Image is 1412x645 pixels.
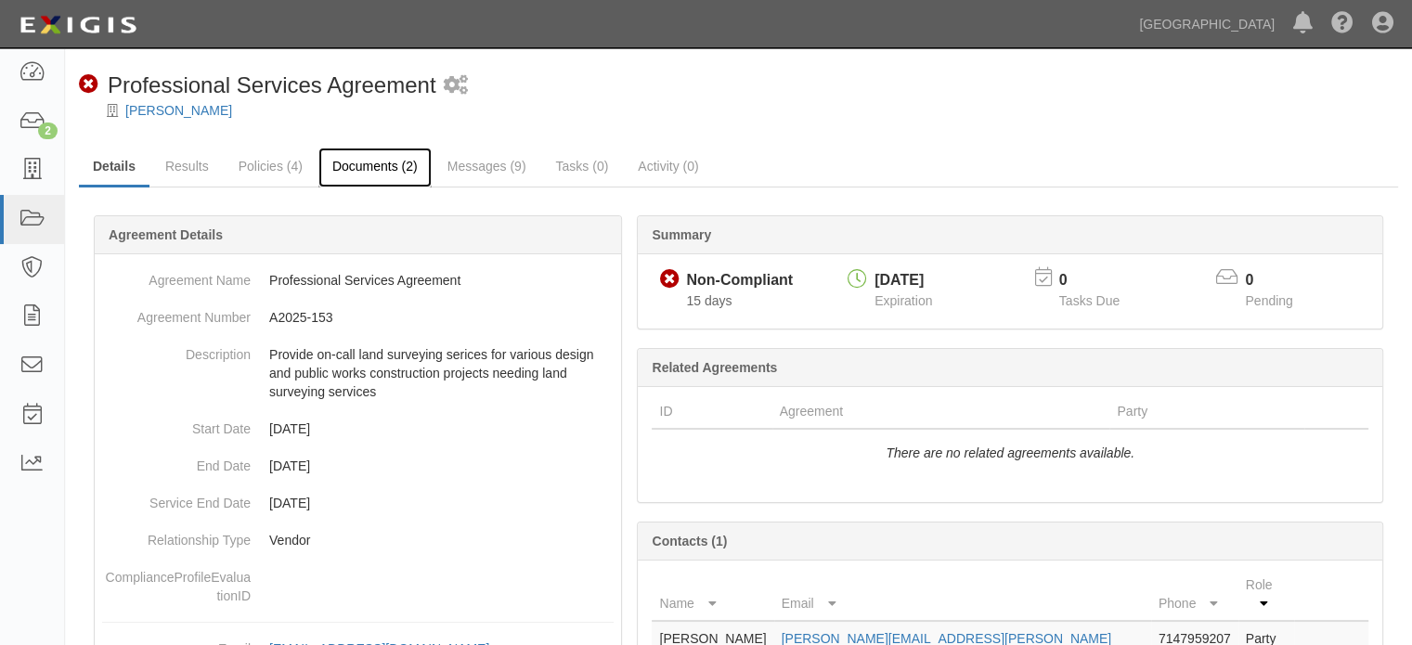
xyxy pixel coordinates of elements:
[652,568,773,621] th: Name
[102,447,614,484] dd: [DATE]
[151,148,223,185] a: Results
[652,534,727,548] b: Contacts (1)
[269,345,614,401] p: Provide on-call land surveying serices for various design and public works construction projects ...
[686,293,732,308] span: Since 08/20/2025
[102,262,251,290] dt: Agreement Name
[774,568,1151,621] th: Email
[874,270,932,291] div: [DATE]
[102,410,614,447] dd: [DATE]
[38,123,58,139] div: 2
[102,522,614,559] dd: Vendor
[444,76,468,96] i: 4 scheduled workflows
[652,227,711,242] b: Summary
[874,293,932,308] span: Expiration
[686,270,793,291] div: Non-Compliant
[79,70,436,101] div: Professional Services Agreement
[225,148,317,185] a: Policies (4)
[108,72,436,97] span: Professional Services Agreement
[125,103,232,118] a: [PERSON_NAME]
[1059,293,1120,308] span: Tasks Due
[1130,6,1284,43] a: [GEOGRAPHIC_DATA]
[102,559,251,605] dt: ComplianceProfileEvaluationID
[434,148,540,185] a: Messages (9)
[318,148,432,187] a: Documents (2)
[1245,293,1292,308] span: Pending
[102,447,251,475] dt: End Date
[102,410,251,438] dt: Start Date
[624,148,712,185] a: Activity (0)
[652,360,777,375] b: Related Agreements
[109,227,223,242] b: Agreement Details
[652,394,771,429] th: ID
[1151,568,1238,621] th: Phone
[772,394,1110,429] th: Agreement
[1238,568,1294,621] th: Role
[102,484,251,512] dt: Service End Date
[102,262,614,299] dd: Professional Services Agreement
[659,270,679,290] i: Non-Compliant
[102,299,251,327] dt: Agreement Number
[14,8,142,42] img: logo-5460c22ac91f19d4615b14bd174203de0afe785f0fc80cf4dbbc73dc1793850b.png
[1109,394,1304,429] th: Party
[102,299,614,336] dd: A2025-153
[541,148,622,185] a: Tasks (0)
[1331,13,1354,35] i: Help Center - Complianz
[1245,270,1315,291] p: 0
[102,522,251,549] dt: Relationship Type
[79,75,98,95] i: Non-Compliant
[102,336,251,364] dt: Description
[79,148,149,187] a: Details
[886,445,1134,460] i: There are no related agreements available.
[1059,270,1143,291] p: 0
[102,484,614,522] dd: [DATE]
